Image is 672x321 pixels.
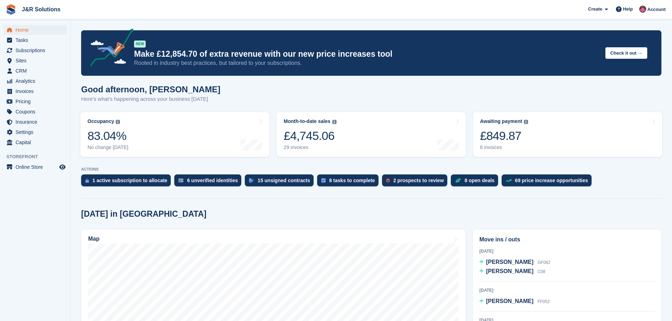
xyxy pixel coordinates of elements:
[277,112,466,157] a: Month-to-date sales £4,745.06 29 invoices
[480,129,528,143] div: £849.87
[480,118,522,124] div: Awaiting payment
[479,297,550,306] a: [PERSON_NAME] FF052
[134,41,146,48] div: NEW
[386,178,390,183] img: prospect-51fa495bee0391a8d652442698ab0144808aea92771e9ea1ae160a38d050c398.svg
[4,86,67,96] a: menu
[382,174,451,190] a: 2 prospects to review
[4,45,67,55] a: menu
[486,268,533,274] span: [PERSON_NAME]
[4,35,67,45] a: menu
[87,118,114,124] div: Occupancy
[332,120,337,124] img: icon-info-grey-7440780725fd019a000dd9b08b2336e03edf1995a4989e88bcd33f0948082b44.svg
[538,260,551,265] span: GF082
[538,269,545,274] span: C08
[479,287,655,294] div: [DATE]
[92,178,167,183] div: 1 active subscription to allocate
[480,144,528,150] div: 8 invoices
[87,144,128,150] div: No change [DATE]
[284,129,336,143] div: £4,745.06
[639,6,646,13] img: Julie Morgan
[81,85,220,94] h1: Good afternoon, [PERSON_NAME]
[16,25,58,35] span: Home
[393,178,444,183] div: 2 prospects to review
[6,153,70,160] span: Storefront
[258,178,310,183] div: 15 unsigned contracts
[88,236,99,242] h2: Map
[16,137,58,147] span: Capital
[58,163,67,171] a: Preview store
[623,6,633,13] span: Help
[6,4,16,15] img: stora-icon-8386f47178a22dfd0bd8f6a31ec36ba5ce8667c1dd55bd0f319d3a0aa187defe.svg
[4,137,67,147] a: menu
[81,95,220,103] p: Here's what's happening across your business [DATE]
[80,112,270,157] a: Occupancy 83.04% No change [DATE]
[4,25,67,35] a: menu
[451,174,502,190] a: 8 open deals
[4,117,67,127] a: menu
[4,162,67,172] a: menu
[502,174,595,190] a: 69 price increase opportunities
[85,178,89,183] img: active_subscription_to_allocate_icon-d502201f5373d7db506a760aba3b589e785aa758c864c3986d89f69b8ff3...
[479,235,655,244] h2: Move ins / outs
[81,209,206,219] h2: [DATE] in [GEOGRAPHIC_DATA]
[506,179,511,182] img: price_increase_opportunities-93ffe204e8149a01c8c9dc8f82e8f89637d9d84a8eef4429ea346261dce0b2c0.svg
[4,127,67,137] a: menu
[486,298,533,304] span: [PERSON_NAME]
[329,178,375,183] div: 8 tasks to complete
[4,76,67,86] a: menu
[116,120,120,124] img: icon-info-grey-7440780725fd019a000dd9b08b2336e03edf1995a4989e88bcd33f0948082b44.svg
[588,6,602,13] span: Create
[81,167,661,172] p: ACTIONS
[16,66,58,76] span: CRM
[134,49,600,59] p: Make £12,854.70 of extra revenue with our new price increases tool
[81,174,174,190] a: 1 active subscription to allocate
[284,118,330,124] div: Month-to-date sales
[473,112,662,157] a: Awaiting payment £849.87 8 invoices
[16,56,58,66] span: Sites
[16,35,58,45] span: Tasks
[317,174,382,190] a: 8 tasks to complete
[16,107,58,117] span: Coupons
[284,144,336,150] div: 29 invoices
[4,56,67,66] a: menu
[647,6,666,13] span: Account
[538,299,550,304] span: FF052
[479,267,545,276] a: [PERSON_NAME] C08
[16,97,58,106] span: Pricing
[524,120,528,124] img: icon-info-grey-7440780725fd019a000dd9b08b2336e03edf1995a4989e88bcd33f0948082b44.svg
[245,174,317,190] a: 15 unsigned contracts
[16,76,58,86] span: Analytics
[178,178,183,183] img: verify_identity-adf6edd0f0f0b5bbfe63781bf79b02c33cf7c696d77639b501bdc392416b5a36.svg
[16,45,58,55] span: Subscriptions
[321,178,326,183] img: task-75834270c22a3079a89374b754ae025e5fb1db73e45f91037f5363f120a921f8.svg
[87,129,128,143] div: 83.04%
[16,162,58,172] span: Online Store
[605,47,647,59] button: Check it out →
[174,174,245,190] a: 6 unverified identities
[19,4,63,15] a: J&R Solutions
[486,259,533,265] span: [PERSON_NAME]
[16,86,58,96] span: Invoices
[455,178,461,183] img: deal-1b604bf984904fb50ccaf53a9ad4b4a5d6e5aea283cecdc64d6e3604feb123c2.svg
[4,107,67,117] a: menu
[479,248,655,254] div: [DATE]
[465,178,495,183] div: 8 open deals
[515,178,588,183] div: 69 price increase opportunities
[84,29,134,69] img: price-adjustments-announcement-icon-8257ccfd72463d97f412b2fc003d46551f7dbcb40ab6d574587a9cd5c0d94...
[4,97,67,106] a: menu
[4,66,67,76] a: menu
[187,178,238,183] div: 6 unverified identities
[249,178,254,183] img: contract_signature_icon-13c848040528278c33f63329250d36e43548de30e8caae1d1a13099fd9432cc5.svg
[16,127,58,137] span: Settings
[134,59,600,67] p: Rooted in industry best practices, but tailored to your subscriptions.
[16,117,58,127] span: Insurance
[479,258,550,267] a: [PERSON_NAME] GF082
